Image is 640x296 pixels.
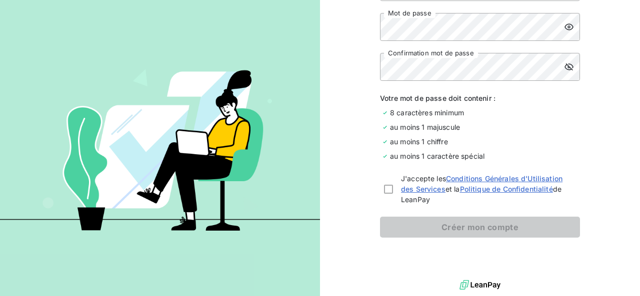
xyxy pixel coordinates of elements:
a: Conditions Générales d'Utilisation des Services [401,174,562,193]
img: logo [459,278,500,293]
span: 8 caractères minimum [390,107,464,118]
button: Créer mon compte [380,217,580,238]
span: J'accepte les et la de LeanPay [401,173,576,205]
span: au moins 1 majuscule [390,122,460,132]
span: au moins 1 caractère spécial [390,151,484,161]
a: Politique de Confidentialité [460,185,553,193]
span: au moins 1 chiffre [390,136,448,147]
span: Votre mot de passe doit contenir : [380,93,580,103]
